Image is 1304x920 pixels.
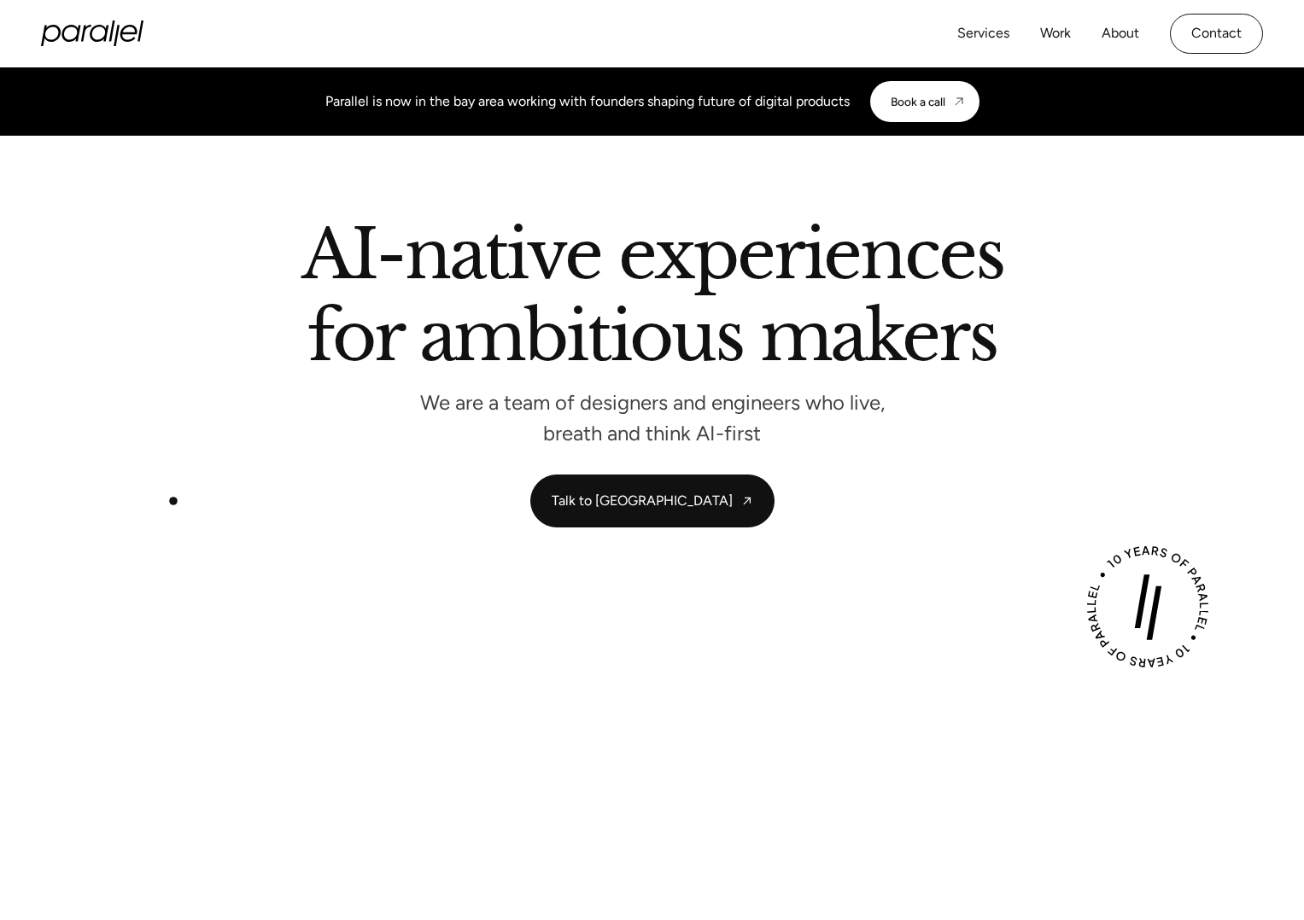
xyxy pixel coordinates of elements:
a: home [41,20,143,46]
a: About [1102,21,1139,46]
div: Parallel is now in the bay area working with founders shaping future of digital products [325,91,850,112]
a: Services [957,21,1009,46]
a: Work [1040,21,1071,46]
div: Book a call [891,95,945,108]
a: Book a call [870,81,979,122]
p: We are a team of designers and engineers who live, breath and think AI-first [396,395,909,440]
a: Contact [1170,14,1263,54]
img: CTA arrow image [952,95,966,108]
h2: AI-native experiences for ambitious makers [166,221,1139,377]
